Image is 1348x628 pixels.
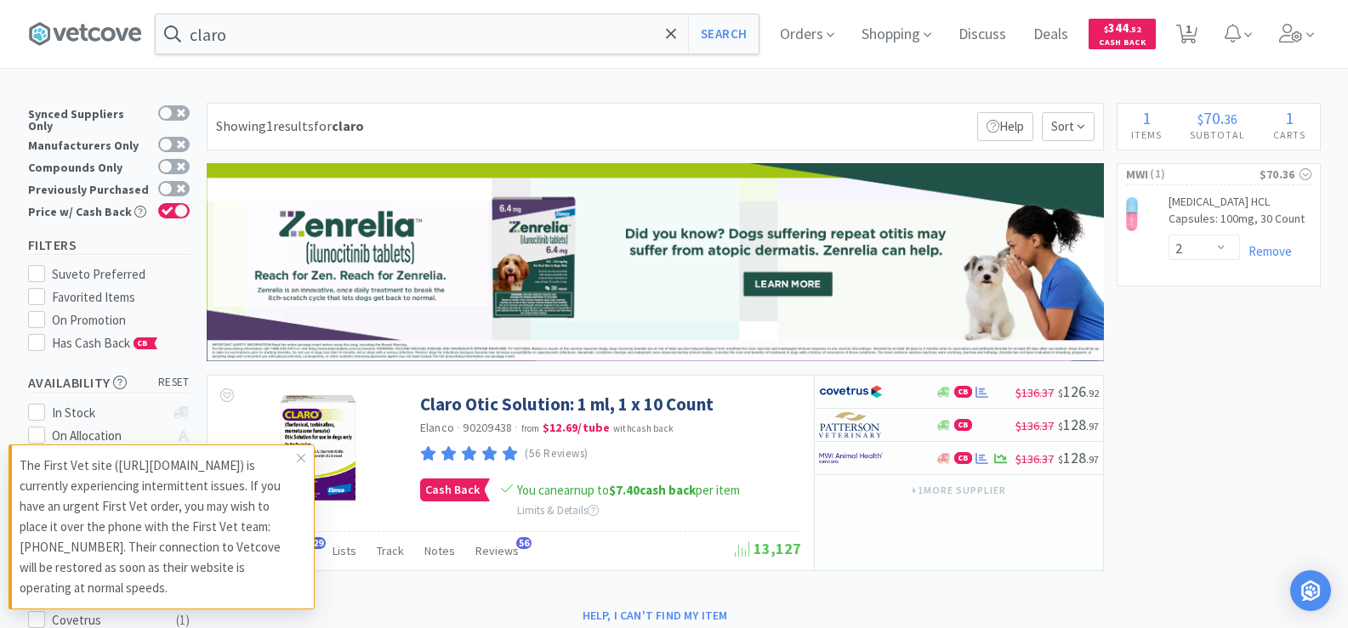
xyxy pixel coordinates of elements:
[1260,127,1320,143] h4: Carts
[314,117,364,134] span: for
[1089,11,1156,57] a: $344.52Cash Back
[955,420,971,430] span: CB
[158,374,190,392] span: reset
[1104,20,1141,36] span: 344
[1027,27,1075,42] a: Deals
[1142,107,1151,128] span: 1
[333,543,356,558] span: Lists
[332,117,364,134] strong: claro
[28,105,150,132] div: Synced Suppliers Only
[52,287,190,308] div: Favorited Items
[1099,38,1146,49] span: Cash Back
[1058,420,1063,433] span: $
[457,420,460,435] span: ·
[1015,451,1054,467] span: $136.37
[1015,385,1054,400] span: $136.37
[525,445,589,463] p: (56 Reviews)
[28,203,150,218] div: Price w/ Cash Back
[1086,387,1099,399] span: . 92
[28,235,190,255] h5: Filters
[515,420,518,435] span: ·
[1169,194,1311,234] a: [MEDICAL_DATA] HCL Capsules: 100mg, 30 Count
[216,116,364,138] div: Showing 1 results
[52,403,165,423] div: In Stock
[1058,382,1099,401] span: 126
[28,181,150,195] div: Previously Purchased
[688,14,759,54] button: Search
[1118,127,1176,143] h4: Items
[1104,24,1108,35] span: $
[421,479,484,501] span: Cash Back
[1169,29,1204,44] a: 1
[1176,127,1260,143] h4: Subtotal
[52,426,165,446] div: On Allocation
[52,335,158,351] span: Has Cash Back
[28,137,150,151] div: Manufacturers Only
[28,159,150,173] div: Compounds Only
[955,387,971,397] span: CB
[902,478,1014,502] button: +1more supplier
[52,310,190,331] div: On Promotion
[1058,387,1063,399] span: $
[1203,107,1220,128] span: 70
[1058,415,1099,434] span: 128
[609,482,696,498] strong: cash back
[516,537,532,549] span: 56
[1129,24,1141,35] span: . 52
[1260,165,1311,184] div: $70.36
[420,420,455,435] a: Elanco
[952,27,1013,42] a: Discuss
[735,539,801,558] span: 13,127
[609,482,640,498] span: $7.40
[1285,107,1294,128] span: 1
[1058,448,1099,467] span: 128
[420,393,714,416] a: Claro Otic Solution: 1 ml, 1 x 10 Count
[1086,453,1099,466] span: . 97
[263,393,373,503] img: f852c1ed6d9f4adcbdebdb1d7768da52_475966.png
[207,163,1104,361] img: 9dc3bc3a12d047bab4b195b597769ad3_206.png
[134,338,151,348] span: CB
[517,503,599,518] span: Limits & Details
[1224,110,1237,127] span: 36
[475,543,519,558] span: Reviews
[1015,418,1054,433] span: $136.37
[977,112,1033,141] p: Help
[819,445,883,471] img: f6b2451649754179b5b4e0c70c3f7cb0_2.png
[463,420,512,435] span: 90209438
[377,543,404,558] span: Track
[156,14,759,54] input: Search by item, sku, manufacturer, ingredient, size...
[1176,110,1260,127] div: .
[1086,420,1099,433] span: . 97
[543,420,611,435] strong: $12.69 / tube
[1042,112,1095,141] span: Sort
[310,537,326,549] span: 29
[52,264,190,285] div: Suveto Preferred
[1148,166,1259,183] span: ( 1 )
[517,482,740,498] span: You can earn up to per item
[1240,243,1292,259] a: Remove
[1290,570,1331,611] div: Open Intercom Messenger
[20,455,297,598] p: The First Vet site ([URL][DOMAIN_NAME]) is currently experiencing intermittent issues. If you hav...
[613,422,674,434] span: with cash back
[819,379,883,405] img: 77fca1acd8b6420a9015268ca798ef17_1.png
[1197,110,1203,127] span: $
[28,373,190,393] h5: Availability
[1058,453,1063,466] span: $
[1126,165,1149,184] span: MWI
[424,543,455,558] span: Notes
[955,453,971,463] span: CB
[521,422,540,434] span: from
[1126,197,1139,231] img: bde919d4e618419884f398aafa6d2ef2_272963.png
[819,412,883,438] img: f5e969b455434c6296c6d81ef179fa71_3.png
